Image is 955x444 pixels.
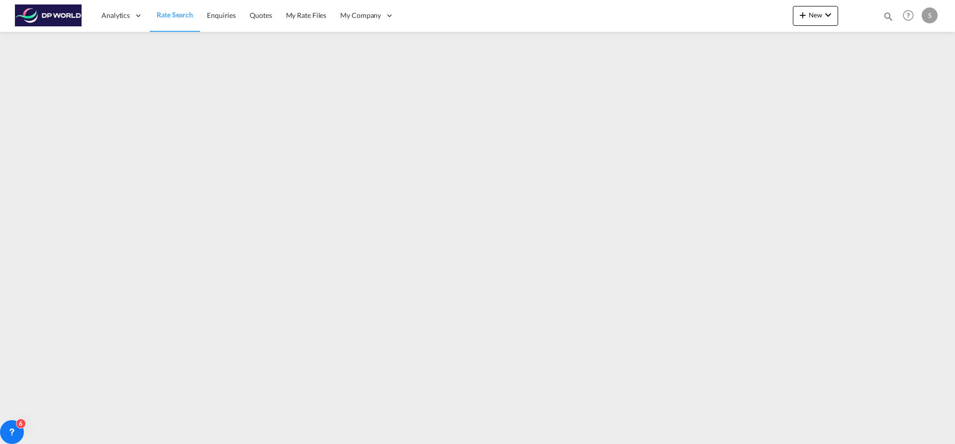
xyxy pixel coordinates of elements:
md-icon: icon-magnify [883,11,894,22]
div: S [922,7,938,23]
div: Help [900,7,922,25]
span: Quotes [250,11,272,19]
span: Enquiries [207,11,236,19]
span: Help [900,7,917,24]
md-icon: icon-plus 400-fg [797,9,809,21]
div: icon-magnify [883,11,894,26]
span: Rate Search [157,10,193,19]
button: icon-plus 400-fgNewicon-chevron-down [793,6,838,26]
span: My Rate Files [286,11,327,19]
img: c08ca190194411f088ed0f3ba295208c.png [15,4,82,27]
span: New [797,11,834,19]
span: My Company [340,10,381,20]
span: Analytics [101,10,130,20]
md-icon: icon-chevron-down [822,9,834,21]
